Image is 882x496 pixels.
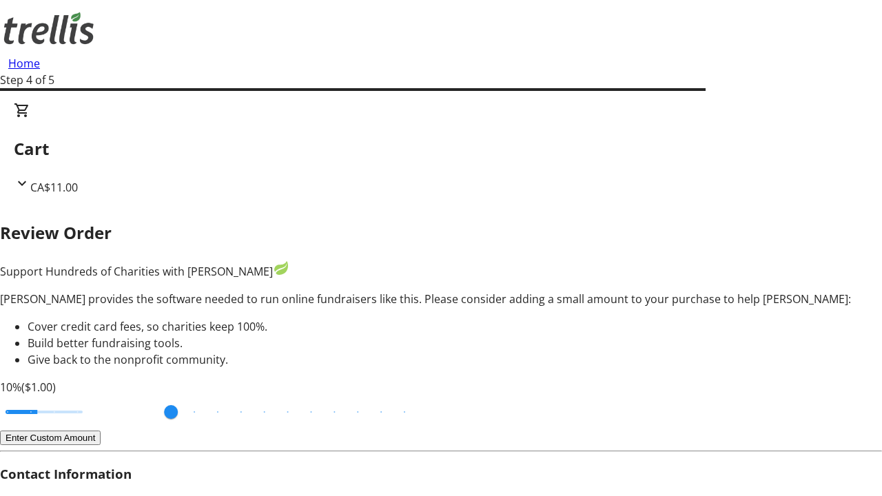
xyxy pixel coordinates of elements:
div: CartCA$11.00 [14,102,868,196]
li: Give back to the nonprofit community. [28,351,882,368]
li: Build better fundraising tools. [28,335,882,351]
li: Cover credit card fees, so charities keep 100%. [28,318,882,335]
span: CA$11.00 [30,180,78,195]
h2: Cart [14,136,868,161]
